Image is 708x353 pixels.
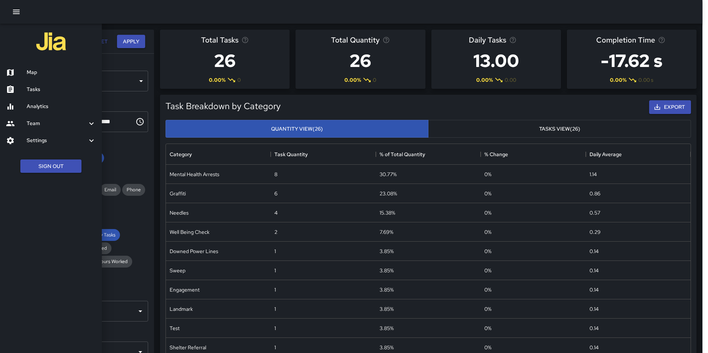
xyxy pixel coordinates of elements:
[27,68,96,77] h6: Map
[36,27,66,56] img: jia-logo
[27,102,96,111] h6: Analytics
[27,85,96,94] h6: Tasks
[27,137,87,145] h6: Settings
[27,120,87,128] h6: Team
[20,159,81,173] button: Sign Out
